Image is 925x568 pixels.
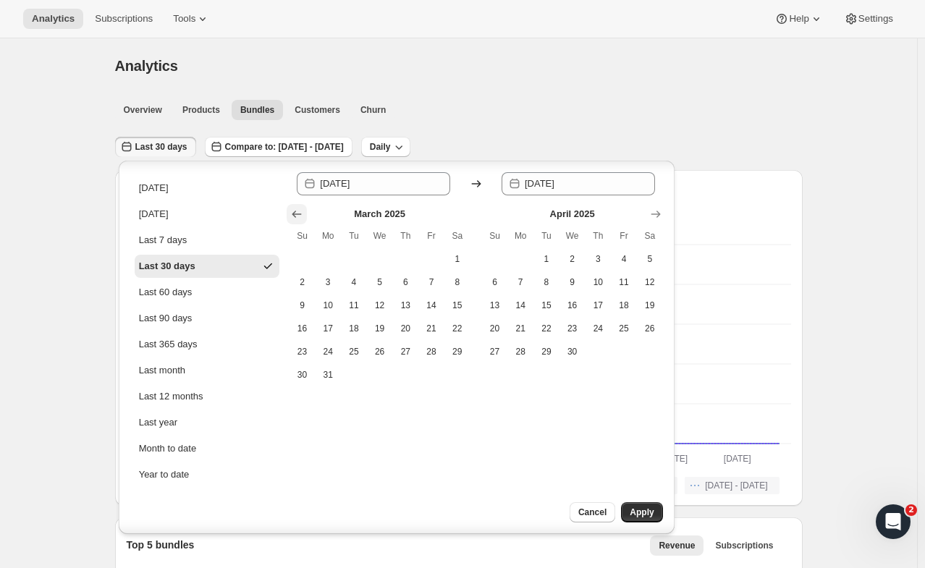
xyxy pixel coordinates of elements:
button: Month to date [135,437,279,460]
button: [DATE] - [DATE] [685,477,779,494]
button: Wednesday March 5 2025 [367,271,393,294]
div: Last 90 days [139,311,193,326]
button: Wednesday March 19 2025 [367,317,393,340]
button: Friday April 11 2025 [611,271,637,294]
span: Apply [630,506,654,518]
span: 1 [450,253,465,265]
th: Saturday [637,224,663,247]
button: Saturday March 22 2025 [444,317,470,340]
button: Last 30 days [115,137,196,157]
span: 26 [643,323,657,334]
span: 27 [488,346,502,357]
th: Monday [315,224,341,247]
button: Tuesday April 22 2025 [533,317,559,340]
button: Friday March 7 2025 [418,271,444,294]
button: Tuesday March 25 2025 [341,340,367,363]
div: Month to date [139,441,197,456]
span: 1 [539,253,554,265]
span: 12 [373,300,387,311]
button: Monday April 7 2025 [507,271,533,294]
div: [DATE] [139,207,169,221]
button: Tuesday April 29 2025 [533,340,559,363]
div: Last year [139,415,177,430]
span: Cancel [578,506,607,518]
button: Sunday March 23 2025 [290,340,316,363]
span: Fr [424,230,439,242]
th: Thursday [392,224,418,247]
span: Revenue [659,540,695,551]
th: Tuesday [341,224,367,247]
button: Cancel [570,502,615,522]
iframe: Intercom live chat [876,504,911,539]
button: Sunday March 2 2025 [290,271,316,294]
button: Thursday April 3 2025 [585,247,611,271]
button: Help [766,9,832,29]
button: Saturday March 15 2025 [444,294,470,317]
span: 9 [565,276,580,288]
span: Mo [321,230,335,242]
button: Saturday April 19 2025 [637,294,663,317]
button: Friday April 4 2025 [611,247,637,271]
button: Saturday March 1 2025 [444,247,470,271]
button: Sunday April 13 2025 [482,294,508,317]
span: 10 [591,276,605,288]
button: Monday March 10 2025 [315,294,341,317]
button: Monday April 28 2025 [507,340,533,363]
span: 4 [617,253,631,265]
button: Daily [361,137,411,157]
button: Monday March 3 2025 [315,271,341,294]
span: 25 [347,346,361,357]
button: Sunday March 9 2025 [290,294,316,317]
button: Friday April 25 2025 [611,317,637,340]
span: Su [488,230,502,242]
span: 2 [905,504,917,516]
button: [DATE] [135,203,279,226]
div: Last 30 days [139,259,195,274]
span: Tu [347,230,361,242]
span: [DATE] - [DATE] [705,480,767,491]
span: Su [295,230,310,242]
button: Wednesday March 26 2025 [367,340,393,363]
span: Tools [173,13,195,25]
span: 26 [373,346,387,357]
span: Compare to: [DATE] - [DATE] [225,141,344,153]
th: Saturday [444,224,470,247]
span: Daily [370,141,391,153]
span: 31 [321,369,335,381]
span: 13 [488,300,502,311]
button: Monday March 17 2025 [315,317,341,340]
span: 15 [539,300,554,311]
text: [DATE] [660,454,688,464]
div: [DATE] [139,181,169,195]
span: Products [182,104,220,116]
span: 29 [539,346,554,357]
span: 22 [450,323,465,334]
button: Thursday March 20 2025 [392,317,418,340]
span: Sa [450,230,465,242]
button: Wednesday April 16 2025 [559,294,586,317]
span: Tu [539,230,554,242]
button: Sunday March 30 2025 [290,363,316,386]
span: Analytics [32,13,75,25]
button: Friday April 18 2025 [611,294,637,317]
span: 28 [424,346,439,357]
button: Last month [135,359,279,382]
span: 8 [450,276,465,288]
button: Wednesday April 30 2025 [559,340,586,363]
span: 15 [450,300,465,311]
button: Show previous month, February 2025 [287,204,307,224]
button: Saturday April 12 2025 [637,271,663,294]
button: Last 60 days [135,281,279,304]
text: [DATE] [723,454,751,464]
span: 18 [347,323,361,334]
button: Show next month, May 2025 [646,204,666,224]
button: Sunday April 6 2025 [482,271,508,294]
button: Analytics [23,9,83,29]
button: Wednesday April 9 2025 [559,271,586,294]
span: 6 [488,276,502,288]
span: 2 [295,276,310,288]
span: Th [398,230,413,242]
th: Wednesday [559,224,586,247]
span: 16 [295,323,310,334]
span: 23 [565,323,580,334]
